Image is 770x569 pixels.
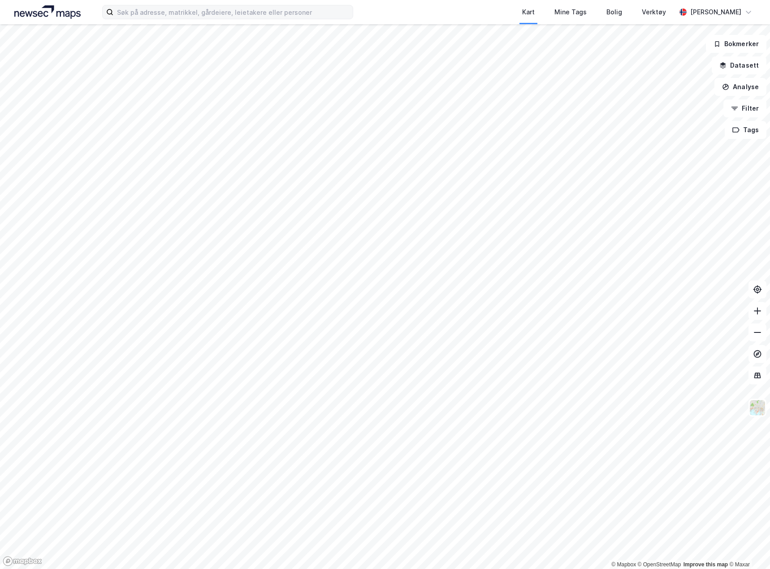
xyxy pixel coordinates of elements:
a: Mapbox homepage [3,556,42,566]
button: Bokmerker [706,35,766,53]
div: Bolig [606,7,622,17]
img: logo.a4113a55bc3d86da70a041830d287a7e.svg [14,5,81,19]
a: Mapbox [611,561,636,568]
button: Analyse [714,78,766,96]
img: Z [749,399,766,416]
a: OpenStreetMap [638,561,681,568]
div: Kart [522,7,535,17]
a: Improve this map [683,561,728,568]
input: Søk på adresse, matrikkel, gårdeiere, leietakere eller personer [113,5,353,19]
div: Kontrollprogram for chat [725,526,770,569]
button: Tags [725,121,766,139]
div: [PERSON_NAME] [690,7,741,17]
iframe: Chat Widget [725,526,770,569]
div: Mine Tags [554,7,587,17]
button: Datasett [712,56,766,74]
button: Filter [723,99,766,117]
div: Verktøy [642,7,666,17]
